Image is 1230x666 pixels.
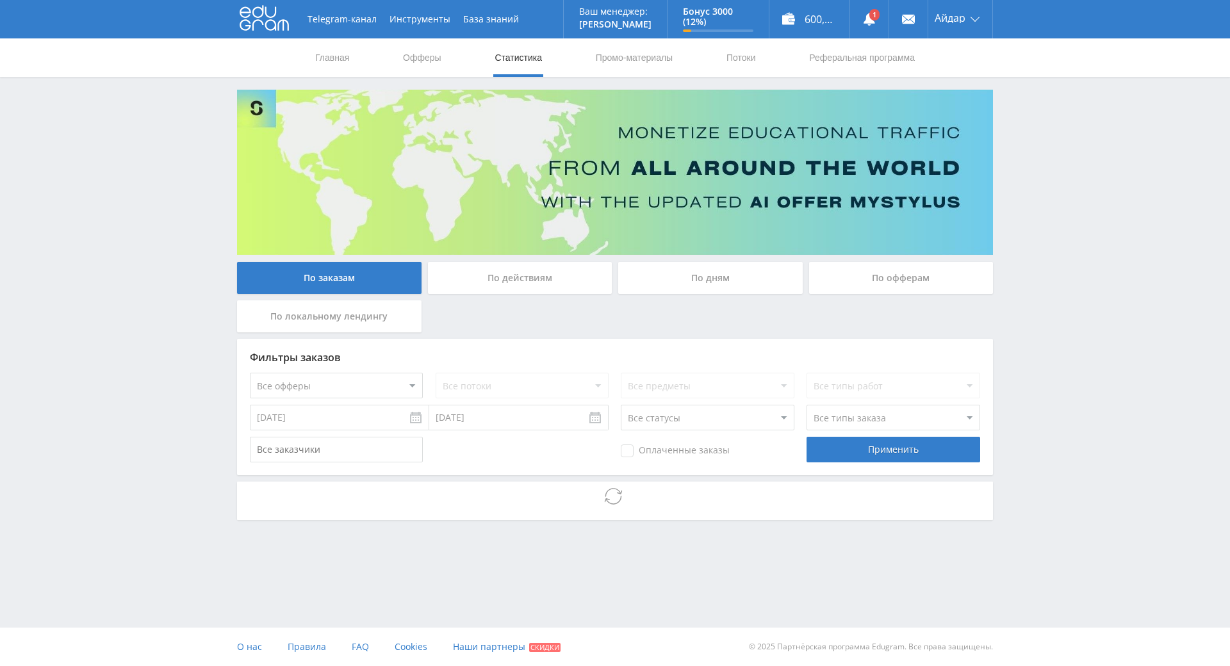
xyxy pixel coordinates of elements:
a: FAQ [352,628,369,666]
a: Потоки [725,38,757,77]
div: По локальному лендингу [237,300,422,332]
span: О нас [237,640,262,653]
a: Cookies [395,628,427,666]
span: Скидки [529,643,561,652]
a: О нас [237,628,262,666]
span: Наши партнеры [453,640,525,653]
span: Айдар [935,13,965,23]
div: По дням [618,262,803,294]
p: Ваш менеджер: [579,6,652,17]
div: Фильтры заказов [250,352,980,363]
span: Cookies [395,640,427,653]
div: По действиям [428,262,612,294]
div: © 2025 Партнёрская программа Edugram. Все права защищены. [621,628,993,666]
a: Статистика [493,38,543,77]
a: Наши партнеры Скидки [453,628,561,666]
a: Главная [314,38,350,77]
a: Промо-материалы [594,38,674,77]
span: Правила [288,640,326,653]
span: FAQ [352,640,369,653]
a: Реферальная программа [808,38,916,77]
div: Применить [807,437,980,462]
a: Офферы [402,38,443,77]
div: По заказам [237,262,422,294]
span: Оплаченные заказы [621,444,730,457]
input: Все заказчики [250,437,423,462]
a: Правила [288,628,326,666]
img: Banner [237,90,993,255]
p: [PERSON_NAME] [579,19,652,29]
p: Бонус 3000 (12%) [683,6,753,27]
div: По офферам [809,262,994,294]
